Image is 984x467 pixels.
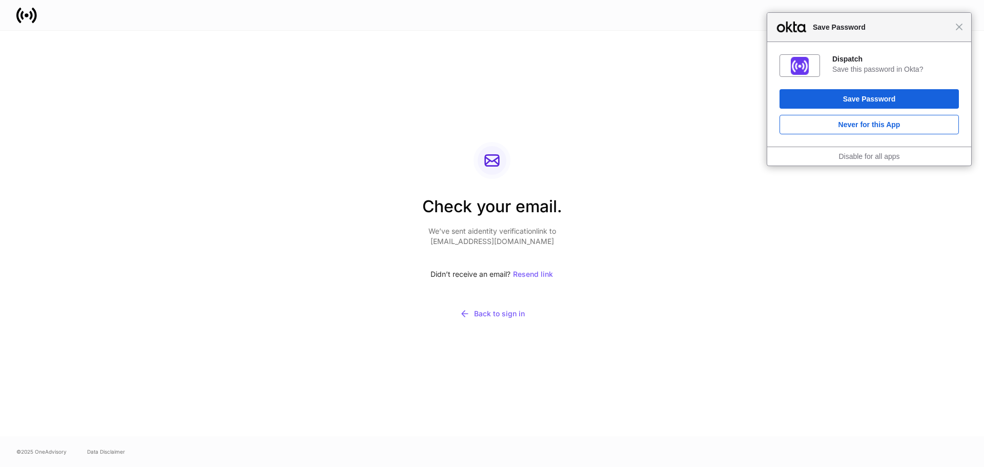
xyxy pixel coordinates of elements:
[422,195,562,226] h2: Check your email.
[780,89,959,109] button: Save Password
[422,226,562,247] p: We’ve sent a identity verification link to [EMAIL_ADDRESS][DOMAIN_NAME]
[832,65,959,74] div: Save this password in Okta?
[16,448,67,456] span: © 2025 OneAdvisory
[838,152,899,160] a: Disable for all apps
[422,263,562,286] div: Didn’t receive an email?
[955,23,963,31] span: Close
[87,448,125,456] a: Data Disclaimer
[832,54,959,64] div: Dispatch
[791,57,809,75] img: AAAABklEQVQDAMWBnzTAa2aNAAAAAElFTkSuQmCC
[808,21,955,33] span: Save Password
[460,309,525,319] div: Back to sign in
[513,271,553,278] div: Resend link
[512,263,553,286] button: Resend link
[780,115,959,134] button: Never for this App
[422,302,562,326] button: Back to sign in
